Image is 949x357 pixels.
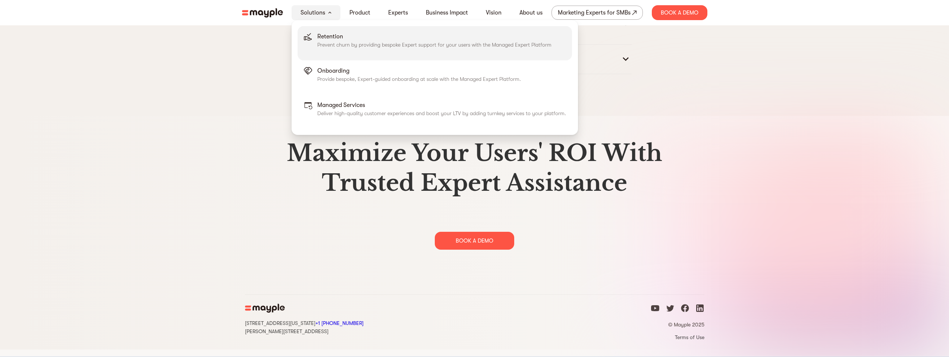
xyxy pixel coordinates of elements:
[317,75,521,83] p: Provide bespoke, Expert-guided onboarding at scale with the Managed Expert Platform.
[651,321,704,328] p: © Mayple 2025
[317,41,552,48] p: Prevent churn by providing bespoke Expert support for your users with the Managed Expert Platform
[317,101,566,110] p: Managed Services
[317,32,552,41] p: Retention
[666,304,675,315] a: twitter icon
[552,6,643,20] a: Marketing Experts for SMBs
[349,8,370,17] a: Product
[486,8,502,17] a: Vision
[681,304,689,315] a: facebook icon
[652,5,707,20] div: Book A Demo
[519,8,543,17] a: About us
[301,8,325,17] a: Solutions
[315,320,364,326] a: Call Mayple
[298,95,572,129] a: Managed Services Deliver high-quality customer experiences and boost your LTV by adding turnkey s...
[558,7,631,18] div: Marketing Experts for SMBs
[695,304,704,315] a: linkedin icon
[651,334,704,341] a: Terms of Use
[245,319,364,335] div: [STREET_ADDRESS][US_STATE] [PERSON_NAME][STREET_ADDRESS]
[632,116,949,350] img: gradient
[245,138,704,198] h2: Maximize Your Users' ROI With Trusted Expert Assistance
[317,66,521,75] p: Onboarding
[242,8,283,18] img: mayple-logo
[298,60,572,95] a: Onboarding Provide bespoke, Expert-guided onboarding at scale with the Managed Expert Platform.
[815,271,949,357] iframe: Chat Widget
[318,50,632,68] summary: What can I expect in working with Mayple?
[245,304,285,313] img: mayple-logo
[317,110,566,117] p: Deliver high-quality customer experiences and boost your LTV by adding turnkey services to your p...
[298,26,572,60] a: Retention Prevent churn by providing bespoke Expert support for your users with the Managed Exper...
[435,232,514,250] div: BOOK A DEMO
[388,8,408,17] a: Experts
[426,8,468,17] a: Business Impact
[328,12,331,14] img: arrow-down
[651,304,660,315] a: youtube icon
